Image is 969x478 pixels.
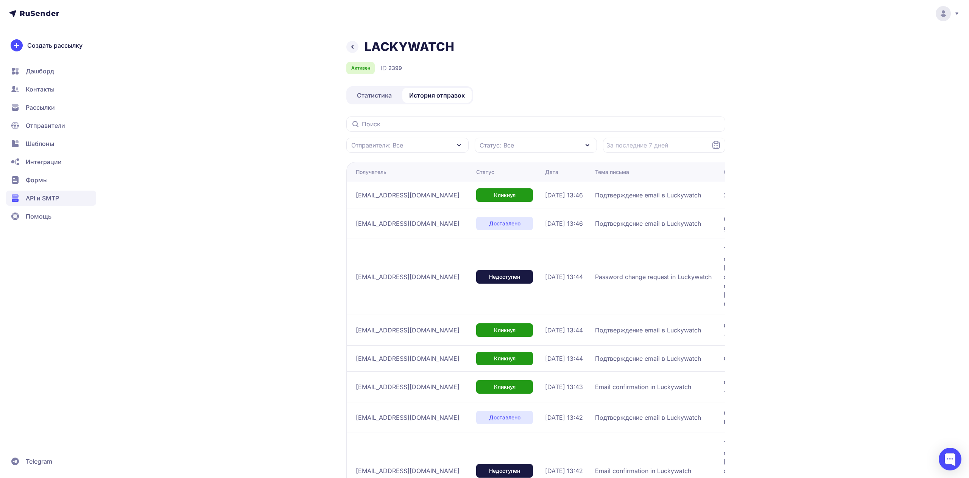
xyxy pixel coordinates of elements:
[6,454,96,469] a: Telegram
[545,326,583,335] span: [DATE] 13:44
[494,383,516,391] span: Кликнул
[381,64,402,73] div: ID
[26,139,54,148] span: Шаблоны
[409,91,465,100] span: История отправок
[26,212,51,221] span: Помощь
[26,175,48,185] span: Формы
[545,466,583,475] span: [DATE] 13:42
[545,272,583,281] span: [DATE] 13:44
[356,191,460,200] span: [EMAIL_ADDRESS][DOMAIN_NAME]
[545,382,583,391] span: [DATE] 13:43
[356,413,460,422] span: [EMAIL_ADDRESS][DOMAIN_NAME]
[603,138,725,153] input: Datepicker input
[402,88,472,103] a: История отправок
[595,354,701,363] span: Подтверждение email в Luckywatch
[724,408,913,427] span: Ok: queued on [DOMAIN_NAME] 1756806165-jgbmPbrESOs0-LdXt2nYH
[476,168,494,176] div: Статус
[545,168,558,176] div: Дата
[494,326,516,334] span: Кликнул
[545,413,583,422] span: [DATE] 13:42
[595,326,701,335] span: Подтверждение email в Luckywatch
[489,273,520,281] span: Недоступен
[27,41,83,50] span: Создать рассылку
[595,466,691,475] span: Email confirmation in Luckywatch
[724,245,913,309] span: Too many failures (Upstream error: 421 [DATE] Gmail has detected an unusual rate of mail originat...
[356,326,460,335] span: [EMAIL_ADDRESS][DOMAIN_NAME]
[545,354,583,363] span: [DATE] 13:44
[724,354,913,363] span: OK id=1utNYc-000000001Or-47n3
[724,321,913,339] span: OK 1756806291 2adb3069b0e04-5608275772dsi438189e87.186 - gsmtp
[26,457,52,466] span: Telegram
[595,272,712,281] span: Password change request in Luckywatch
[346,116,725,132] input: Поиск
[545,219,583,228] span: [DATE] 13:46
[365,39,454,54] h1: LACKYWATCH
[26,121,65,130] span: Отправители
[595,382,691,391] span: Email confirmation in Luckywatch
[724,378,913,396] span: OK 1756806240 2adb3069b0e04-560827a54c1si461442e87.563 - gsmtp
[724,168,756,176] div: Ответ SMTP
[351,65,370,71] span: Активен
[494,355,516,362] span: Кликнул
[388,64,402,72] span: 2399
[26,157,62,166] span: Интеграции
[26,85,55,94] span: Контакты
[356,382,460,391] span: [EMAIL_ADDRESS][DOMAIN_NAME]
[489,220,520,227] span: Доставлено
[494,191,516,199] span: Кликнул
[480,141,514,150] span: Статус: Все
[356,168,386,176] div: Получатель
[26,194,59,203] span: API и SMTP
[351,141,403,150] span: Отправители: Все
[724,214,913,233] span: OK 1756806386 38308e7fff4ca-337f50f0a6dsi3057581fa.453 - gsmtp
[595,219,701,228] span: Подтверждение email в Luckywatch
[724,191,913,200] span: 250 OK id=1utNaz-000000006vp-3TRU
[356,354,460,363] span: [EMAIL_ADDRESS][DOMAIN_NAME]
[356,466,460,475] span: [EMAIL_ADDRESS][DOMAIN_NAME]
[26,103,55,112] span: Рассылки
[26,67,54,76] span: Дашборд
[595,168,629,176] div: Тема письма
[348,88,401,103] a: Статистика
[356,219,460,228] span: [EMAIL_ADDRESS][DOMAIN_NAME]
[595,413,701,422] span: Подтверждение email в Luckywatch
[489,467,520,475] span: Недоступен
[356,272,460,281] span: [EMAIL_ADDRESS][DOMAIN_NAME]
[357,91,392,100] span: Статистика
[545,191,583,200] span: [DATE] 13:46
[595,191,701,200] span: Подтверждение email в Luckywatch
[489,414,520,421] span: Доставлено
